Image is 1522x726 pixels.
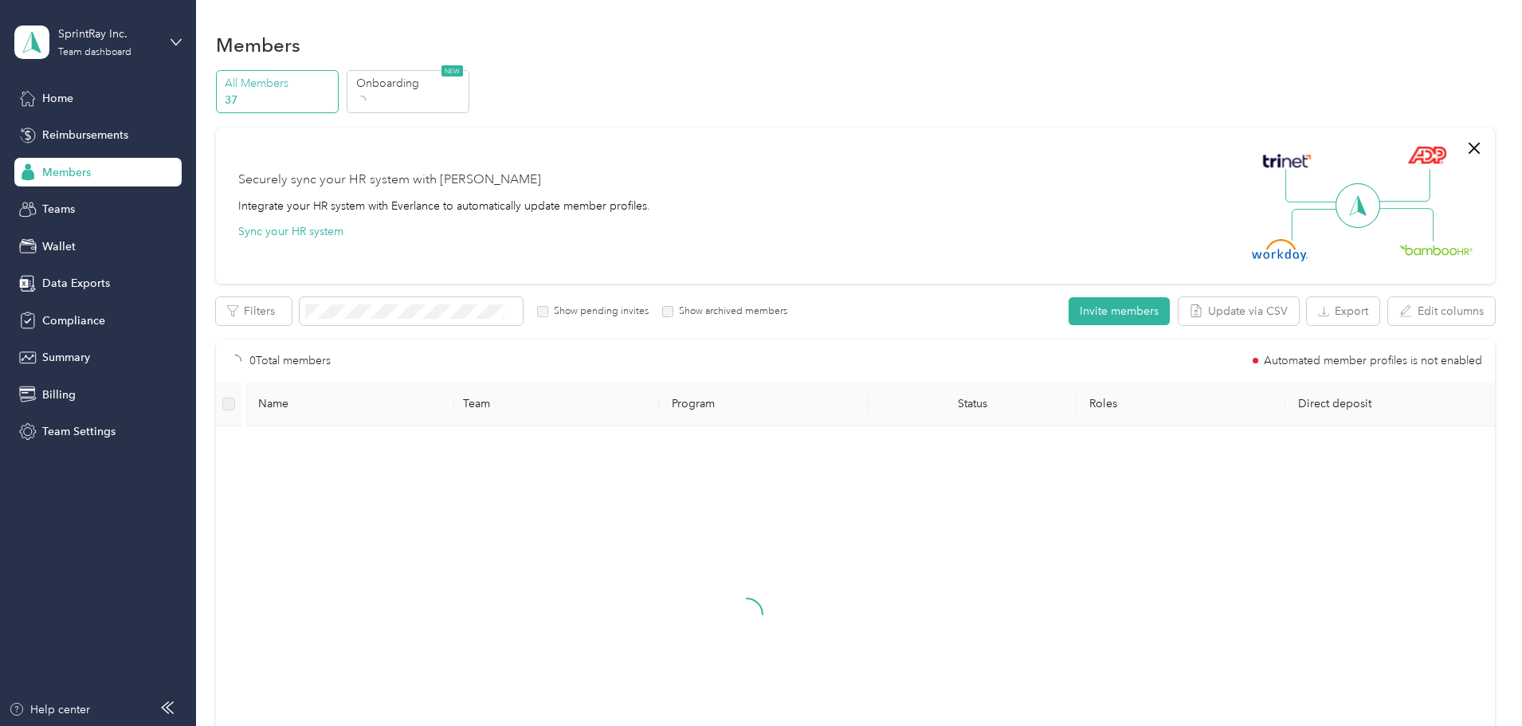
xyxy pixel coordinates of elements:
th: Roles [1077,383,1285,426]
th: Program [659,383,868,426]
span: Teams [42,201,75,218]
th: Team [450,383,659,426]
p: All Members [225,75,333,92]
span: NEW [441,65,463,77]
img: Trinet [1259,150,1315,172]
img: Workday [1252,239,1308,261]
span: Summary [42,349,90,366]
span: Name [258,397,441,410]
img: Line Right Up [1375,169,1430,202]
button: Invite members [1069,297,1170,325]
span: Data Exports [42,275,110,292]
img: Line Left Down [1291,208,1347,241]
h1: Members [216,37,300,53]
button: Help center [9,701,90,718]
label: Show archived members [673,304,787,319]
div: Integrate your HR system with Everlance to automatically update member profiles. [238,198,650,214]
img: ADP [1407,146,1446,164]
span: Wallet [42,238,76,255]
span: Billing [42,387,76,403]
span: Home [42,90,73,107]
th: Status [868,383,1077,426]
button: Sync your HR system [238,223,343,240]
div: Team dashboard [58,48,131,57]
span: Members [42,164,91,181]
span: Automated member profiles is not enabled [1264,355,1482,367]
img: Line Left Up [1285,169,1341,203]
button: Edit columns [1388,297,1495,325]
span: Reimbursements [42,127,128,143]
button: Update via CSV [1179,297,1299,325]
button: Export [1307,297,1379,325]
div: SprintRay Inc. [58,26,158,42]
span: Team Settings [42,423,116,440]
p: 37 [225,92,333,108]
img: BambooHR [1399,244,1473,255]
th: Direct deposit [1285,383,1494,426]
button: Filters [216,297,292,325]
span: Compliance [42,312,105,329]
p: 0 Total members [249,352,331,370]
p: Onboarding [356,75,465,92]
div: Securely sync your HR system with [PERSON_NAME] [238,171,541,190]
iframe: Everlance-gr Chat Button Frame [1433,637,1522,726]
th: Name [245,383,454,426]
img: Line Right Down [1378,208,1434,242]
label: Show pending invites [548,304,649,319]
